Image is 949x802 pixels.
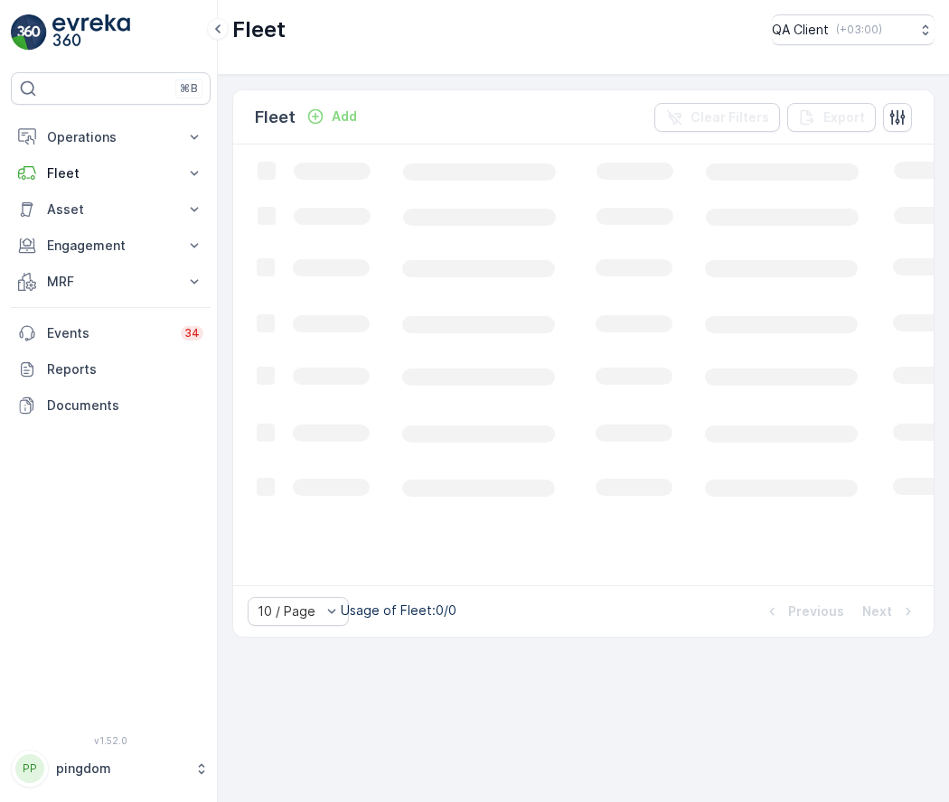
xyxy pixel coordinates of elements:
[836,23,882,37] p: ( +03:00 )
[788,602,844,620] p: Previous
[862,602,892,620] p: Next
[332,107,357,126] p: Add
[15,754,44,783] div: PP
[47,237,174,255] p: Engagement
[11,191,211,228] button: Asset
[823,108,865,126] p: Export
[691,108,769,126] p: Clear Filters
[341,601,456,620] p: Usage of Fleet : 0/0
[11,264,211,300] button: MRF
[787,103,876,132] button: Export
[11,315,211,351] a: Events34
[11,155,211,191] button: Fleet
[772,14,935,45] button: QA Client(+03:00)
[255,105,296,130] p: Fleet
[56,760,185,778] p: pingdom
[11,228,211,264] button: Engagement
[11,735,211,746] span: v 1.52.0
[860,601,919,622] button: Next
[232,15,286,44] p: Fleet
[184,326,200,340] p: 34
[654,103,780,132] button: Clear Filters
[299,106,364,127] button: Add
[761,601,846,622] button: Previous
[772,21,829,39] p: QA Client
[11,119,211,155] button: Operations
[47,273,174,291] p: MRF
[47,360,203,378] p: Reports
[180,81,198,96] p: ⌘B
[47,200,174,219] p: Asset
[47,324,170,342] p: Events
[47,128,174,146] p: Operations
[47,164,174,182] p: Fleet
[52,14,130,51] img: logo_light-DOdMpM7g.png
[47,396,203,415] p: Documents
[11,351,211,387] a: Reports
[11,387,211,424] a: Documents
[11,14,47,51] img: logo
[11,750,211,788] button: PPpingdom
